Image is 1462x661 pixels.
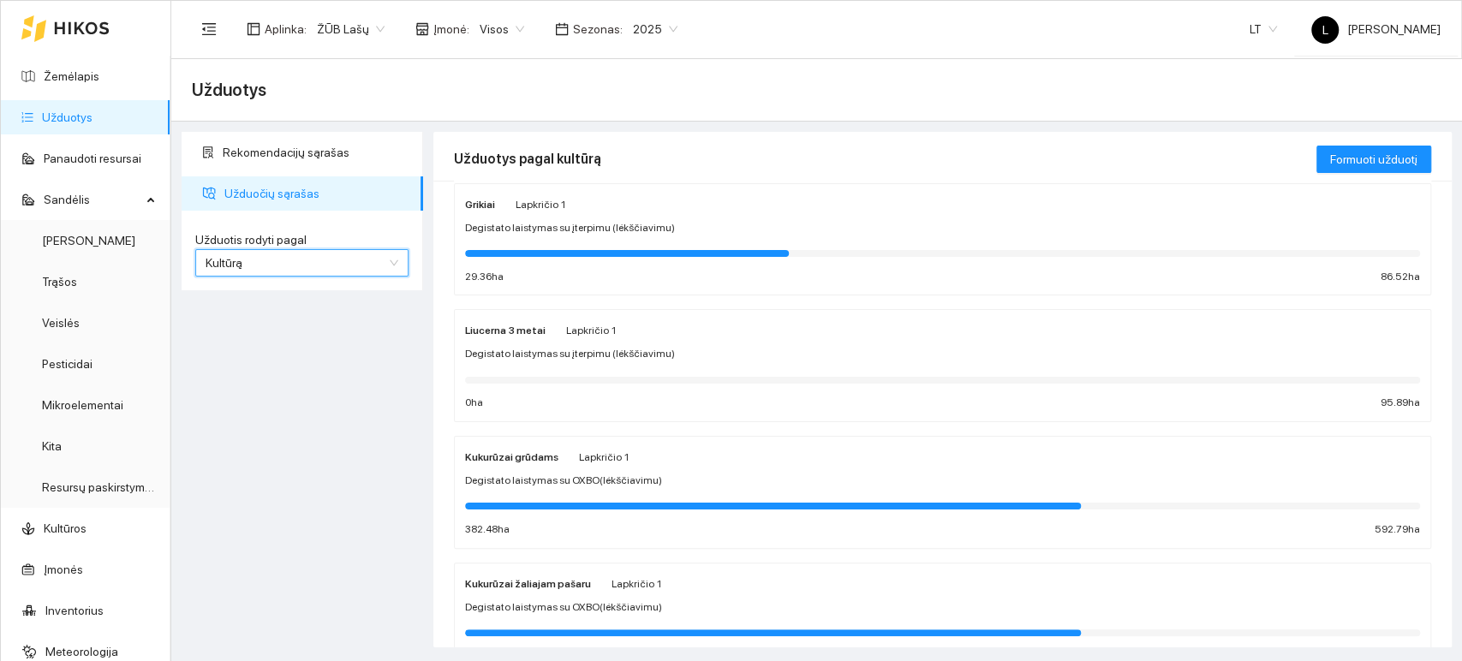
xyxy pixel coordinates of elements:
span: L [1322,16,1328,44]
span: Formuoti užduotį [1330,150,1417,169]
span: LT [1250,16,1277,42]
span: 2025 [633,16,677,42]
a: Žemėlapis [44,69,99,83]
span: Įmonė : [433,20,469,39]
span: 0 ha [465,395,483,411]
a: Kita [42,439,62,453]
span: calendar [555,22,569,36]
a: Resursų paskirstymas [42,480,158,494]
span: layout [247,22,260,36]
span: menu-fold [201,21,217,37]
strong: Liucerna 3 metai [465,325,546,336]
label: Užduotis rodyti pagal [195,231,409,249]
span: Degistato laistymas su įterpimu (lėkščiavimu) [465,220,675,236]
span: 29.36 ha [465,269,504,285]
a: Meteorologija [45,645,118,658]
span: Užduočių sąrašas [224,176,409,211]
strong: Kukurūzai žaliajam pašaru [465,578,591,590]
a: Įmonės [44,563,83,576]
span: Visos [480,16,524,42]
span: Lapkričio 1 [612,578,662,590]
span: [PERSON_NAME] [1311,22,1441,36]
span: Degistato laistymas su OXBO(lėkščiavimu) [465,473,662,489]
span: Lapkričio 1 [516,199,566,211]
span: Sezonas : [573,20,623,39]
a: [PERSON_NAME] [42,234,135,247]
div: Užduotys pagal kultūrą [454,134,1316,183]
a: Užduotys [42,110,92,124]
a: Kukurūzai grūdamsLapkričio 1Degistato laistymas su OXBO(lėkščiavimu)382.48ha592.79ha [454,436,1431,549]
span: Sandėlis [44,182,141,217]
a: Kultūros [44,521,87,535]
strong: Grikiai [465,199,495,211]
a: Mikroelementai [42,398,123,412]
span: 86.52 ha [1381,269,1420,285]
a: Inventorius [45,604,104,617]
span: 95.89 ha [1381,395,1420,411]
a: Trąšos [42,275,77,289]
span: Kultūrą [206,256,242,270]
a: Panaudoti resursai [44,152,141,165]
a: GrikiaiLapkričio 1Degistato laistymas su įterpimu (lėkščiavimu)29.36ha86.52ha [454,183,1431,296]
a: Liucerna 3 metaiLapkričio 1Degistato laistymas su įterpimu (lėkščiavimu)0ha95.89ha [454,309,1431,422]
span: Rekomendacijų sąrašas [223,135,409,170]
span: solution [202,146,214,158]
button: menu-fold [192,12,226,46]
button: Formuoti užduotį [1316,146,1431,173]
span: shop [415,22,429,36]
span: Užduotys [192,76,266,104]
span: Degistato laistymas su įterpimu (lėkščiavimu) [465,346,675,362]
span: Aplinka : [265,20,307,39]
a: Veislės [42,316,80,330]
span: 382.48 ha [465,521,510,538]
span: ŽŪB Lašų [317,16,385,42]
span: Degistato laistymas su OXBO(lėkščiavimu) [465,599,662,616]
span: Lapkričio 1 [566,325,617,336]
span: 592.79 ha [1375,521,1420,538]
a: Pesticidai [42,357,92,371]
span: Lapkričio 1 [579,451,630,463]
strong: Kukurūzai grūdams [465,451,558,463]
